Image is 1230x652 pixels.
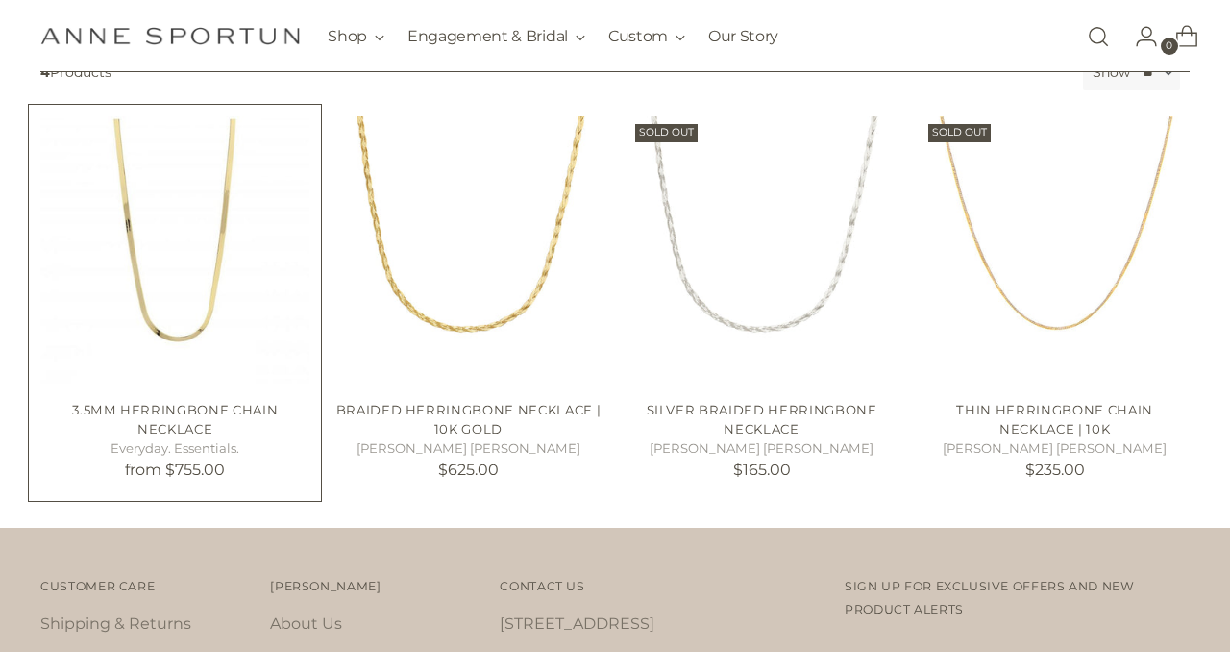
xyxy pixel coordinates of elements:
a: About Us [270,614,342,633]
a: Shipping & Returns [40,614,191,633]
a: BRAIDED HERRINGBONE NECKLACE | 10K GOLD [333,116,603,386]
span: [PERSON_NAME] [270,579,381,593]
b: 4 [40,63,50,81]
h5: [PERSON_NAME] [PERSON_NAME] [627,439,897,459]
a: Silver Braided Herringbone Necklace [627,116,897,386]
a: 3.5mm Herringbone Chain Necklace [40,116,309,386]
a: Thin Herringbone Chain Necklace | 10k [956,402,1152,437]
h5: Everyday. Essentials. [40,439,309,459]
h5: [PERSON_NAME] [PERSON_NAME] [333,439,603,459]
p: from $755.00 [40,459,309,482]
span: $165.00 [733,461,791,479]
a: BRAIDED HERRINGBONE NECKLACE | 10K GOLD [336,402,602,437]
a: Anne Sportun Fine Jewellery [40,27,300,45]
span: Customer Care [40,579,155,593]
span: Contact Us [500,579,584,593]
h5: [PERSON_NAME] [PERSON_NAME] [921,439,1190,459]
span: $235.00 [1025,461,1085,479]
a: 3.5mm Herringbone Chain Necklace [72,402,278,437]
button: Shop [328,15,384,58]
span: 0 [1161,38,1178,55]
span: $625.00 [438,461,499,479]
button: Custom [608,15,685,58]
span: Sign up for exclusive offers and new product alerts [845,579,1134,616]
span: Products [33,54,1075,90]
a: Open cart modal [1160,17,1198,56]
a: Open search modal [1079,17,1118,56]
label: Show [1093,63,1130,83]
a: Thin Herringbone Chain Necklace | 10k [921,116,1190,386]
a: Go to the account page [1119,17,1158,56]
a: [STREET_ADDRESS] [500,614,654,633]
a: Silver Braided Herringbone Necklace [647,402,877,437]
a: Our Story [708,15,778,58]
button: Engagement & Bridal [407,15,585,58]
